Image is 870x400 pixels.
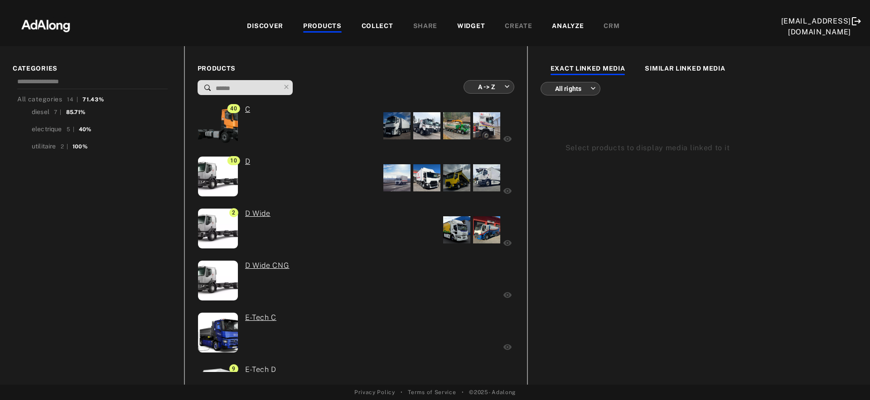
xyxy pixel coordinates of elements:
[354,388,395,396] a: Privacy Policy
[247,21,283,32] div: DISCOVER
[195,261,241,300] img: Renault%20trucks%20V1_0.jpg.webp
[72,143,87,151] div: 100%
[66,108,86,116] div: 85.71%
[645,64,725,75] div: SIMILAR LINKED MEDIA
[245,364,277,375] a: (ada-renaulttrucksfrance-11) E-Tech D:
[17,95,104,104] div: All categories
[190,313,246,352] img: p041279.jpg
[505,21,532,32] div: CREATE
[472,75,510,99] div: A -> Z
[198,64,514,73] span: PRODUCTS
[245,156,251,167] a: (ada-renaulttrucksfrance-10) D:
[362,21,393,32] div: COLLECT
[227,156,240,165] span: 10
[67,95,78,104] div: 14 |
[32,107,49,117] div: diesel
[82,95,104,104] div: 71.43%
[565,143,832,153] div: Select products to display media linked to it
[245,260,290,271] a: (ada-renaulttrucksfrance-14) D Wide CNG:
[32,124,62,134] div: electrique
[781,16,851,38] div: [EMAIL_ADDRESS][DOMAIN_NAME]
[413,21,438,32] div: SHARE
[551,64,625,75] div: EXACT LINKED MEDIA
[462,388,464,396] span: •
[245,312,277,323] a: (ada-renaulttrucksfrance-9) E-Tech C:
[67,125,75,133] div: 5 |
[469,388,516,396] span: © 2025 - Adalong
[229,208,238,217] span: 2
[408,388,456,396] a: Terms of Service
[229,364,238,373] span: 9
[6,11,86,38] img: 63233d7d88ed69de3c212112c67096b6.png
[604,21,619,32] div: CRM
[194,157,242,196] img: Renault%20trucks%20V1_0.jpg.webp
[195,209,241,248] img: Renault%20trucks%20V1.jpg.webp
[825,357,870,400] iframe: Chat Widget
[303,21,342,32] div: PRODUCTS
[552,21,584,32] div: ANALYZE
[184,105,251,144] img: p038794_0.png
[227,104,240,113] span: 40
[79,125,91,133] div: 40%
[245,208,271,219] a: (ada-renaulttrucksfrance-13) D Wide:
[13,64,171,73] span: CATEGORIES
[245,104,251,115] a: (ada-renaulttrucksfrance-4) C:
[457,21,485,32] div: WIDGET
[549,76,596,100] div: All rights
[32,142,56,151] div: utilitaire
[401,388,403,396] span: •
[61,143,68,151] div: 2 |
[54,108,62,116] div: 7 |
